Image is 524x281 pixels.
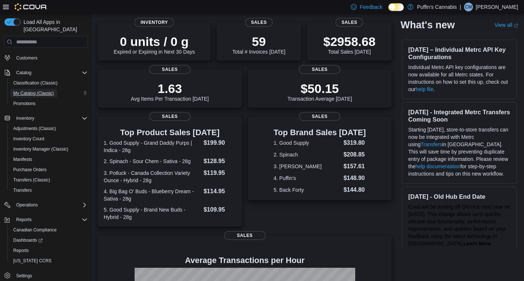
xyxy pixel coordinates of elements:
div: Total Sales [DATE] [323,34,375,55]
h3: Top Product Sales [DATE] [104,128,236,137]
dd: $199.90 [204,138,236,147]
span: Catalog [13,68,88,77]
span: Operations [13,201,88,209]
span: Catalog [16,70,31,76]
button: Promotions [7,98,90,109]
span: Classification (Classic) [10,79,88,87]
span: Manifests [10,155,88,164]
span: [US_STATE] CCRS [13,258,51,264]
span: Inventory Manager (Classic) [13,146,68,152]
a: View allExternal link [495,22,518,28]
p: 59 [232,34,285,49]
a: Purchase Orders [10,165,50,174]
a: Dashboards [10,236,46,245]
button: Inventory [1,113,90,123]
span: Inventory Manager (Classic) [10,145,88,154]
span: Washington CCRS [10,256,88,265]
button: Canadian Compliance [7,225,90,235]
span: My Catalog (Classic) [10,89,88,98]
button: Customers [1,53,90,63]
span: Settings [16,273,32,279]
button: Transfers (Classic) [7,175,90,185]
dd: $114.95 [204,187,236,196]
span: Sales [336,18,363,27]
strong: Learn More [463,241,491,246]
p: $50.15 [288,81,352,96]
a: [US_STATE] CCRS [10,256,54,265]
a: Transfers (Classic) [10,176,53,184]
span: Feedback [360,3,382,11]
dt: 5. Back Forty [274,186,341,194]
span: Promotions [13,101,36,107]
a: Adjustments (Classic) [10,124,59,133]
dd: $144.80 [343,185,366,194]
span: Adjustments (Classic) [13,126,56,132]
span: Transfers (Classic) [13,177,50,183]
p: Individual Metrc API key configurations are now available for all Metrc states. For instructions ... [408,64,510,93]
span: Inventory [16,115,34,121]
button: Operations [13,201,41,209]
dt: 2. Spinach [274,151,341,158]
dt: 3. [PERSON_NAME] [274,163,341,170]
button: Classification (Classic) [7,78,90,88]
button: Inventory [13,114,37,123]
a: Customers [13,54,40,62]
h3: Top Brand Sales [DATE] [274,128,366,137]
a: Transfers [10,186,35,195]
a: Settings [13,271,35,280]
span: Customers [13,53,88,62]
a: My Catalog (Classic) [10,89,57,98]
button: Inventory Manager (Classic) [7,144,90,154]
dd: $119.95 [204,169,236,177]
span: Sales [299,65,340,74]
span: Operations [16,202,38,208]
p: 1.63 [131,81,209,96]
h4: Average Transactions per Hour [104,256,386,265]
span: Sales [149,112,190,121]
a: Reports [10,246,32,255]
dt: 4. Big Bag O' Buds - Blueberry Dream - Sativa - 28g [104,188,201,202]
div: Curtis Muir [464,3,473,11]
span: Transfers [13,187,32,193]
a: help documentation [416,163,460,169]
div: Expired or Expiring in Next 30 Days [114,34,195,55]
span: Transfers [10,186,88,195]
a: Classification (Classic) [10,79,61,87]
dt: 4. Puffin's [274,174,341,182]
a: Transfers [421,141,442,147]
button: Catalog [13,68,34,77]
h2: What's new [400,19,455,31]
dt: 1. Good Supply - Grand Daddy Purps | Indica - 28g [104,139,201,154]
span: Classification (Classic) [13,80,58,86]
button: Adjustments (Classic) [7,123,90,134]
button: Inventory Count [7,134,90,144]
dd: $109.95 [204,205,236,214]
span: CM [465,3,472,11]
span: Canadian Compliance [13,227,57,233]
a: Inventory Count [10,134,47,143]
span: Sales [224,231,265,240]
span: My Catalog (Classic) [13,90,54,96]
h3: [DATE] – Individual Metrc API Key Configurations [408,46,510,61]
h3: [DATE] - Integrated Metrc Transfers Coming Soon [408,108,510,123]
span: Sales [149,65,190,74]
span: Purchase Orders [10,165,88,174]
button: Manifests [7,154,90,165]
button: Reports [13,215,35,224]
span: Purchase Orders [13,167,47,173]
a: Manifests [10,155,35,164]
p: | [460,3,461,11]
span: Dashboards [13,237,43,243]
span: Adjustments (Classic) [10,124,88,133]
span: Reports [13,215,88,224]
a: Promotions [10,99,39,108]
p: [PERSON_NAME] [476,3,518,11]
img: Cova [15,3,47,11]
span: Sales [299,112,340,121]
span: Inventory Count [13,136,44,142]
div: Avg Items Per Transaction [DATE] [131,81,209,102]
dd: $319.80 [343,138,366,147]
svg: External link [514,23,518,28]
button: Purchase Orders [7,165,90,175]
